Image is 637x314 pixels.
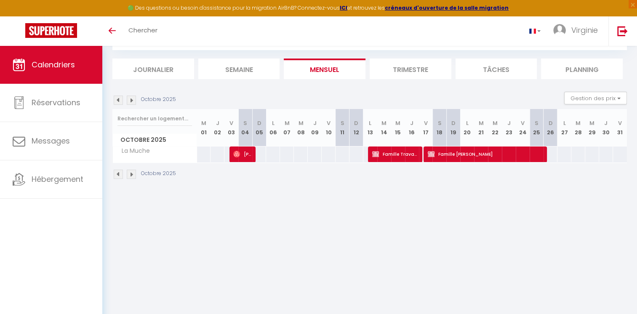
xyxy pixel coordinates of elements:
img: Super Booking [25,23,77,38]
th: 02 [211,109,224,146]
abbr: M [201,119,206,127]
li: Semaine [198,59,280,79]
abbr: M [589,119,594,127]
th: 28 [571,109,585,146]
th: 23 [502,109,516,146]
th: 09 [308,109,322,146]
img: ... [553,24,566,37]
li: Journalier [112,59,194,79]
span: Famille Travaux [372,146,418,162]
th: 11 [336,109,349,146]
button: Ouvrir le widget de chat LiveChat [7,3,32,29]
li: Mensuel [284,59,365,79]
th: 24 [516,109,530,146]
abbr: D [548,119,552,127]
th: 10 [322,109,336,146]
span: Calendriers [32,59,75,70]
th: 12 [349,109,363,146]
a: Chercher [122,16,164,46]
span: Octobre 2025 [113,134,197,146]
li: Planning [541,59,623,79]
th: 19 [446,109,460,146]
abbr: J [410,119,413,127]
abbr: J [216,119,219,127]
abbr: S [243,119,247,127]
th: 03 [224,109,238,146]
span: Virginie [571,25,598,35]
abbr: S [535,119,538,127]
abbr: J [313,119,316,127]
abbr: M [576,119,581,127]
th: 15 [391,109,405,146]
th: 30 [599,109,613,146]
a: ICI [340,4,347,11]
span: Famille [PERSON_NAME] [428,146,544,162]
abbr: D [257,119,261,127]
th: 22 [488,109,502,146]
span: Réservations [32,97,80,108]
span: La Muche [114,146,152,156]
button: Gestion des prix [564,92,627,104]
abbr: M [381,119,386,127]
th: 01 [197,109,211,146]
abbr: S [437,119,441,127]
th: 26 [544,109,557,146]
li: Tâches [456,59,537,79]
th: 07 [280,109,294,146]
abbr: M [479,119,484,127]
abbr: V [229,119,233,127]
a: créneaux d'ouverture de la salle migration [385,4,509,11]
abbr: L [369,119,371,127]
th: 25 [530,109,544,146]
input: Rechercher un logement... [117,111,192,126]
th: 16 [405,109,419,146]
span: Hébergement [32,174,83,184]
abbr: J [604,119,608,127]
abbr: M [299,119,304,127]
th: 04 [238,109,252,146]
th: 27 [557,109,571,146]
th: 31 [613,109,627,146]
abbr: M [395,119,400,127]
li: Trimestre [370,59,451,79]
img: logout [617,26,628,36]
p: Octobre 2025 [141,170,176,178]
abbr: S [341,119,344,127]
th: 21 [474,109,488,146]
th: 06 [266,109,280,146]
th: 14 [377,109,391,146]
abbr: L [272,119,275,127]
th: 29 [585,109,599,146]
abbr: M [285,119,290,127]
th: 17 [419,109,433,146]
abbr: D [354,119,358,127]
span: [PERSON_NAME] [233,146,252,162]
th: 18 [432,109,446,146]
span: Chercher [128,26,157,35]
p: Octobre 2025 [141,96,176,104]
abbr: V [327,119,330,127]
span: Messages [32,136,70,146]
th: 13 [363,109,377,146]
th: 20 [460,109,474,146]
abbr: J [507,119,511,127]
abbr: V [618,119,622,127]
abbr: L [466,119,469,127]
th: 05 [252,109,266,146]
th: 08 [294,109,308,146]
abbr: V [521,119,525,127]
abbr: L [563,119,565,127]
abbr: M [493,119,498,127]
a: ... Virginie [547,16,608,46]
abbr: D [451,119,456,127]
abbr: V [424,119,427,127]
